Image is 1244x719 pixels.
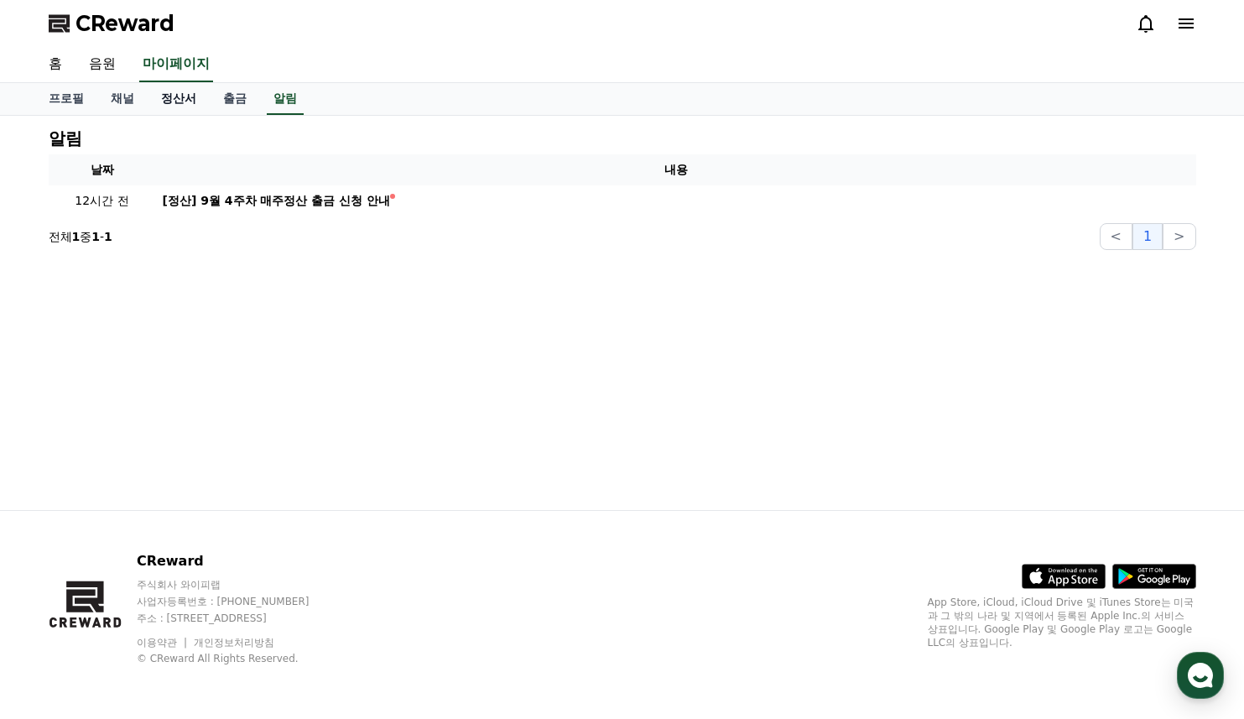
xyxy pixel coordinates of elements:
[194,637,274,649] a: 개인정보처리방침
[91,230,100,243] strong: 1
[154,558,174,571] span: 대화
[53,557,63,571] span: 홈
[267,83,304,115] a: 알림
[156,154,1196,185] th: 내용
[216,532,322,574] a: 설정
[139,47,213,82] a: 마이페이지
[75,47,129,82] a: 음원
[55,192,149,210] p: 12시간 전
[137,578,341,591] p: 주식회사 와이피랩
[35,47,75,82] a: 홈
[1163,223,1195,250] button: >
[35,83,97,115] a: 프로필
[163,192,1189,210] a: [정산] 9월 4주차 매주정산 출금 신청 안내
[111,532,216,574] a: 대화
[163,192,391,210] div: [정산] 9월 4주차 매주정산 출금 신청 안내
[49,10,174,37] a: CReward
[137,612,341,625] p: 주소 : [STREET_ADDRESS]
[259,557,279,571] span: 설정
[928,596,1196,649] p: App Store, iCloud, iCloud Drive 및 iTunes Store는 미국과 그 밖의 나라 및 지역에서 등록된 Apple Inc.의 서비스 상표입니다. Goo...
[137,652,341,665] p: © CReward All Rights Reserved.
[5,532,111,574] a: 홈
[49,228,112,245] p: 전체 중 -
[49,154,156,185] th: 날짜
[148,83,210,115] a: 정산서
[97,83,148,115] a: 채널
[104,230,112,243] strong: 1
[49,129,82,148] h4: 알림
[137,551,341,571] p: CReward
[137,595,341,608] p: 사업자등록번호 : [PHONE_NUMBER]
[137,637,190,649] a: 이용약관
[75,10,174,37] span: CReward
[1100,223,1132,250] button: <
[210,83,260,115] a: 출금
[72,230,81,243] strong: 1
[1132,223,1163,250] button: 1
